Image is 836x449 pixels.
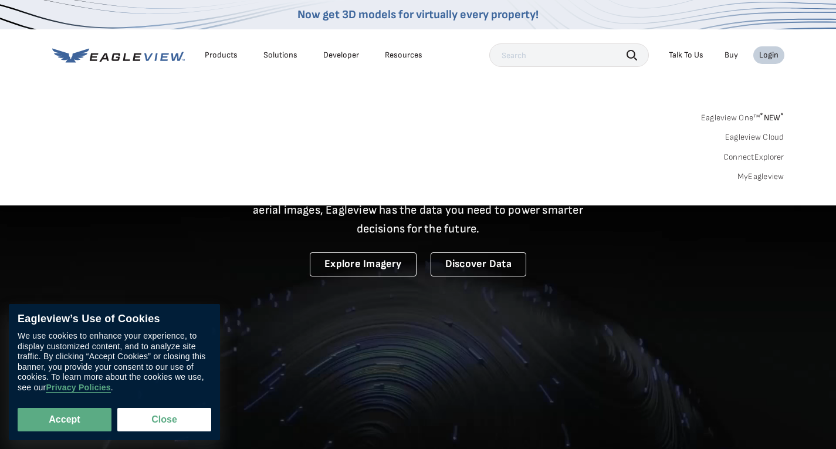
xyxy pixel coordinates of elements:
a: Developer [323,50,359,60]
input: Search [489,43,649,67]
a: ConnectExplorer [723,152,784,163]
div: Resources [385,50,422,60]
a: MyEagleview [737,171,784,182]
div: Solutions [263,50,297,60]
button: Accept [18,408,111,431]
a: Explore Imagery [310,252,417,276]
div: Products [205,50,238,60]
div: Login [759,50,779,60]
div: We use cookies to enhance your experience, to display customized content, and to analyze site tra... [18,332,211,393]
a: Discover Data [431,252,526,276]
a: Buy [725,50,738,60]
a: Privacy Policies [46,383,110,393]
a: Eagleview Cloud [725,132,784,143]
p: A new era starts here. Built on more than 3.5 billion high-resolution aerial images, Eagleview ha... [239,182,598,238]
div: Eagleview’s Use of Cookies [18,313,211,326]
button: Close [117,408,211,431]
a: Eagleview One™*NEW* [701,109,784,123]
span: NEW [760,113,784,123]
a: Now get 3D models for virtually every property! [297,8,539,22]
div: Talk To Us [669,50,703,60]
